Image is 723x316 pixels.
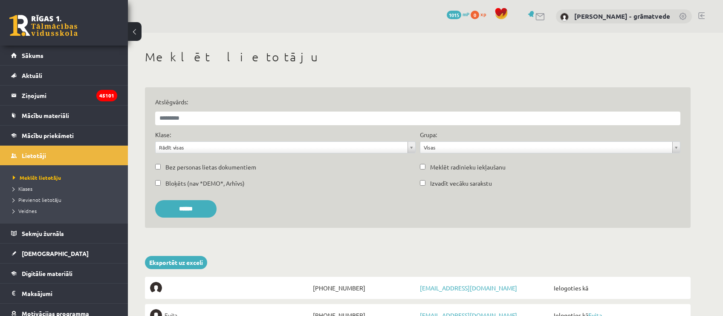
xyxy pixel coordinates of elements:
span: Mācību priekšmeti [22,132,74,139]
label: Bloķēts (nav *DEMO*, Arhīvs) [165,179,245,188]
a: Veidnes [13,207,119,215]
a: Mācību materiāli [11,106,117,125]
span: Rādīt visas [159,142,404,153]
label: Meklēt radinieku iekļaušanu [430,163,506,172]
label: Izvadīt vecāku sarakstu [430,179,492,188]
img: Antra Sondore - grāmatvede [560,13,569,21]
label: Bez personas lietas dokumentiem [165,163,256,172]
span: Sekmju žurnāls [22,230,64,237]
a: [PERSON_NAME] - grāmatvede [574,12,670,20]
span: Aktuāli [22,72,42,79]
a: Rīgas 1. Tālmācības vidusskola [9,15,78,36]
a: 1015 mP [447,11,469,17]
span: Klases [13,185,32,192]
a: Ziņojumi45101 [11,86,117,105]
span: Meklēt lietotāju [13,174,61,181]
legend: Ziņojumi [22,86,117,105]
a: Digitālie materiāli [11,264,117,283]
span: Veidnes [13,207,37,214]
label: Grupa: [420,130,437,139]
a: Aktuāli [11,66,117,85]
legend: Maksājumi [22,284,117,303]
span: Pievienot lietotāju [13,196,61,203]
a: Visas [420,142,680,153]
span: [DEMOGRAPHIC_DATA] [22,250,89,257]
a: Eksportēt uz exceli [145,256,207,269]
a: Pievienot lietotāju [13,196,119,204]
span: Visas [424,142,669,153]
span: [PHONE_NUMBER] [311,282,418,294]
span: xp [480,11,486,17]
a: [DEMOGRAPHIC_DATA] [11,244,117,263]
span: Lietotāji [22,152,46,159]
span: 0 [471,11,479,19]
a: Maksājumi [11,284,117,303]
label: Atslēgvārds: [155,98,680,106]
a: [EMAIL_ADDRESS][DOMAIN_NAME] [420,284,517,292]
span: 1015 [447,11,461,19]
a: Mācību priekšmeti [11,126,117,145]
a: Lietotāji [11,146,117,165]
h1: Meklēt lietotāju [145,50,691,64]
a: Meklēt lietotāju [13,174,119,181]
a: Rādīt visas [156,142,415,153]
a: Sekmju žurnāls [11,224,117,243]
span: Sākums [22,52,43,59]
a: 0 xp [471,11,490,17]
span: Mācību materiāli [22,112,69,119]
span: Digitālie materiāli [22,270,72,277]
a: Sākums [11,46,117,65]
span: mP [463,11,469,17]
label: Klase: [155,130,171,139]
span: Ielogoties kā [552,282,685,294]
a: Klases [13,185,119,192]
i: 45101 [96,90,117,101]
